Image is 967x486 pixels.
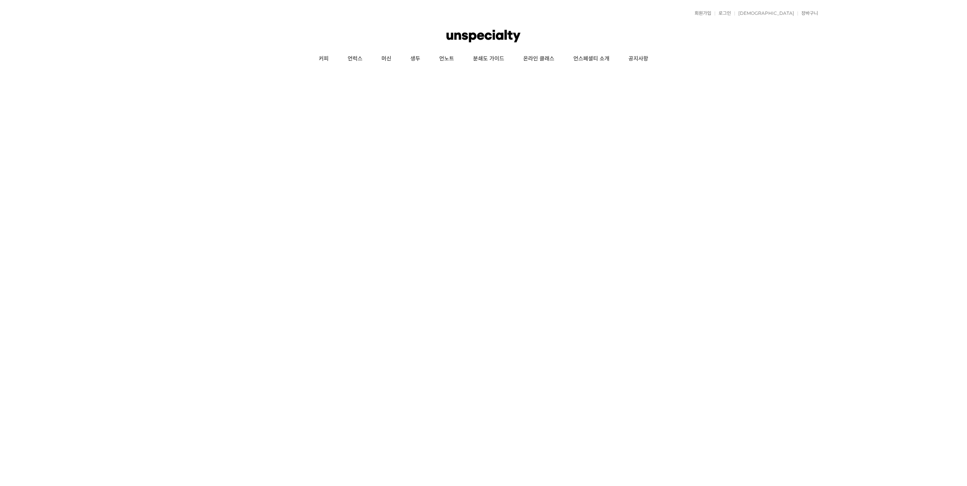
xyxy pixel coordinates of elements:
[691,11,711,16] a: 회원가입
[734,11,794,16] a: [DEMOGRAPHIC_DATA]
[401,49,430,68] a: 생두
[338,49,372,68] a: 언럭스
[564,49,619,68] a: 언스페셜티 소개
[446,25,520,47] img: 언스페셜티 몰
[619,49,658,68] a: 공지사항
[309,49,338,68] a: 커피
[372,49,401,68] a: 머신
[715,11,731,16] a: 로그인
[464,49,514,68] a: 분쇄도 가이드
[430,49,464,68] a: 언노트
[798,11,818,16] a: 장바구니
[514,49,564,68] a: 온라인 클래스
